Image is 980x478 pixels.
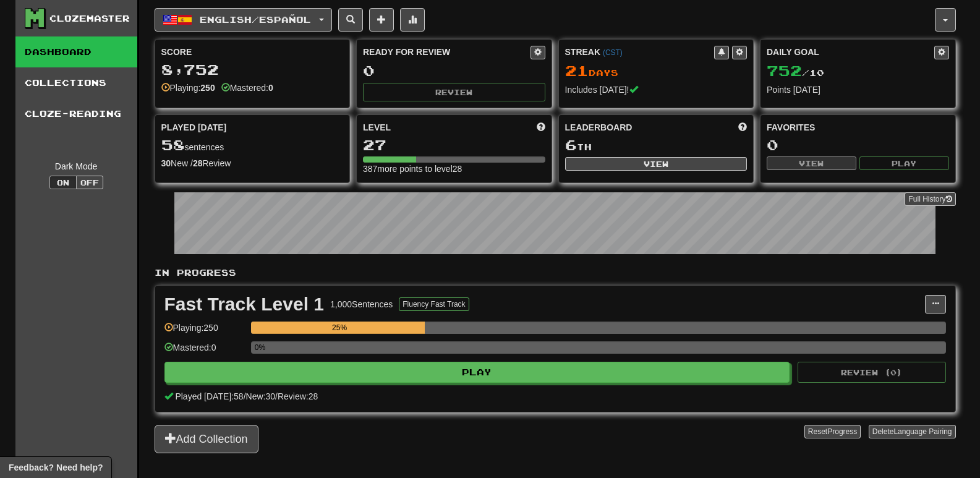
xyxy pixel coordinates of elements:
div: Fast Track Level 1 [164,295,325,314]
div: Day s [565,63,748,79]
span: 21 [565,62,589,79]
span: Language Pairing [893,427,952,436]
div: Dark Mode [25,160,128,173]
div: Clozemaster [49,12,130,25]
div: 0 [363,63,545,79]
div: 27 [363,137,545,153]
button: Review (0) [798,362,946,383]
span: Progress [827,427,857,436]
span: English / Español [200,14,311,25]
span: Open feedback widget [9,461,103,474]
div: Streak [565,46,715,58]
span: 6 [565,136,577,153]
div: Favorites [767,121,949,134]
div: 25% [255,322,425,334]
strong: 30 [161,158,171,168]
p: In Progress [155,267,956,279]
strong: 0 [268,83,273,93]
button: Fluency Fast Track [399,297,469,311]
div: Daily Goal [767,46,934,59]
a: Dashboard [15,36,137,67]
strong: 28 [193,158,203,168]
div: Playing: 250 [164,322,245,342]
button: Play [164,362,790,383]
div: New / Review [161,157,344,169]
button: Add Collection [155,425,258,453]
span: / 10 [767,67,824,78]
button: Play [859,156,949,170]
div: Ready for Review [363,46,530,58]
span: Played [DATE]: 58 [175,391,243,401]
a: Collections [15,67,137,98]
div: Mastered: 0 [164,341,245,362]
button: Add sentence to collection [369,8,394,32]
span: / [244,391,246,401]
div: Score [161,46,344,58]
a: (CST) [603,48,623,57]
div: th [565,137,748,153]
a: Cloze-Reading [15,98,137,129]
button: View [565,157,748,171]
button: ResetProgress [804,425,861,438]
button: DeleteLanguage Pairing [869,425,956,438]
div: Includes [DATE]! [565,83,748,96]
div: sentences [161,137,344,153]
div: 8,752 [161,62,344,77]
span: / [275,391,278,401]
span: Score more points to level up [537,121,545,134]
button: More stats [400,8,425,32]
button: View [767,156,856,170]
span: Leaderboard [565,121,633,134]
span: This week in points, UTC [738,121,747,134]
span: New: 30 [246,391,275,401]
span: 752 [767,62,802,79]
button: English/Español [155,8,332,32]
span: Played [DATE] [161,121,227,134]
button: On [49,176,77,189]
div: Mastered: [221,82,273,94]
span: 58 [161,136,185,153]
div: Points [DATE] [767,83,949,96]
div: Playing: [161,82,215,94]
div: 0 [767,137,949,153]
button: Off [76,176,103,189]
div: 1,000 Sentences [330,298,393,310]
button: Review [363,83,545,101]
button: Search sentences [338,8,363,32]
a: Full History [905,192,955,206]
span: Review: 28 [278,391,318,401]
span: Level [363,121,391,134]
strong: 250 [200,83,215,93]
div: 387 more points to level 28 [363,163,545,175]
